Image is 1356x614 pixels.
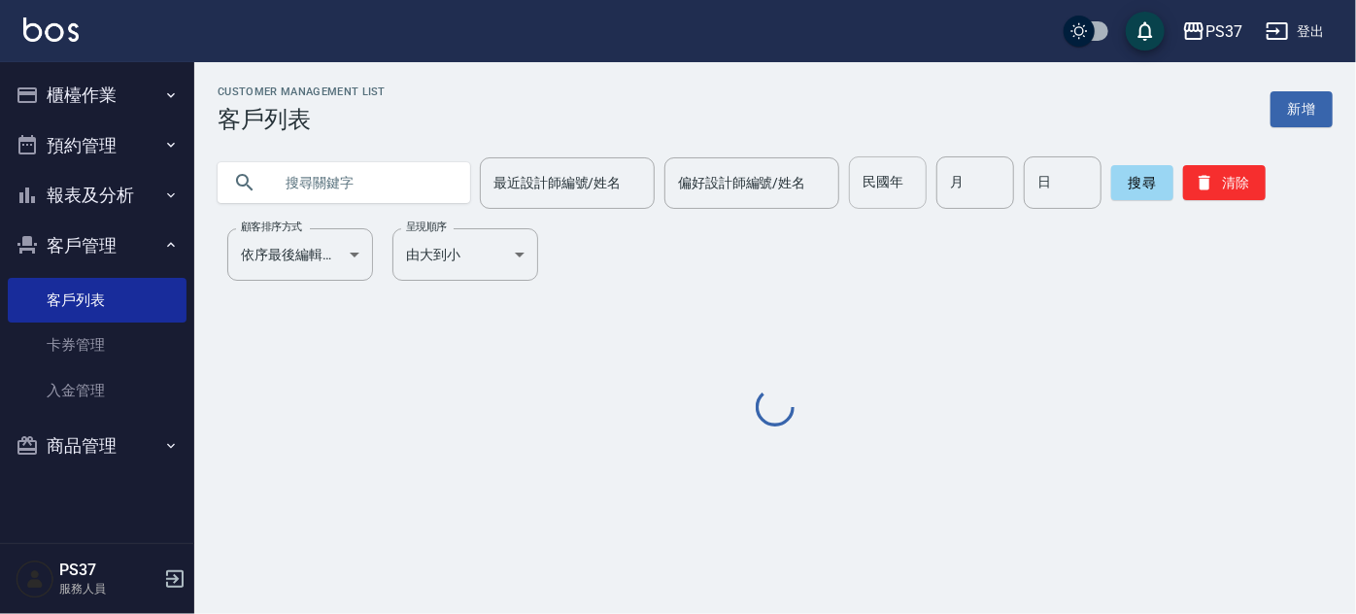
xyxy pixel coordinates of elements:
[392,228,538,281] div: 由大到小
[1126,12,1165,51] button: save
[8,221,186,271] button: 客戶管理
[272,156,455,209] input: 搜尋關鍵字
[1205,19,1242,44] div: PS37
[1183,165,1266,200] button: 清除
[218,85,386,98] h2: Customer Management List
[59,580,158,597] p: 服務人員
[241,220,302,234] label: 顧客排序方式
[1271,91,1333,127] a: 新增
[1111,165,1173,200] button: 搜尋
[23,17,79,42] img: Logo
[8,421,186,471] button: 商品管理
[59,561,158,580] h5: PS37
[8,120,186,171] button: 預約管理
[8,278,186,323] a: 客戶列表
[218,106,386,133] h3: 客戶列表
[8,323,186,367] a: 卡券管理
[227,228,373,281] div: 依序最後編輯時間
[8,70,186,120] button: 櫃檯作業
[16,560,54,598] img: Person
[1258,14,1333,50] button: 登出
[1174,12,1250,51] button: PS37
[406,220,447,234] label: 呈現順序
[8,368,186,413] a: 入金管理
[8,170,186,221] button: 報表及分析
